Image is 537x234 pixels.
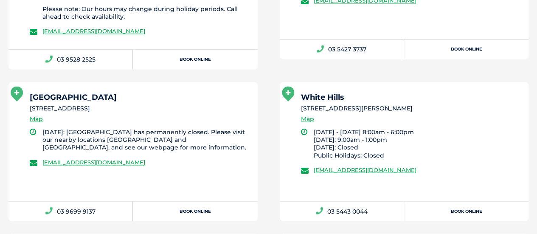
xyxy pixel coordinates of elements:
[301,104,521,113] li: [STREET_ADDRESS][PERSON_NAME]
[42,28,145,34] a: [EMAIL_ADDRESS][DOMAIN_NAME]
[314,166,416,173] a: [EMAIL_ADDRESS][DOMAIN_NAME]
[8,50,133,69] a: 03 9528 2525
[133,50,257,69] a: Book Online
[280,201,404,221] a: 03 5443 0044
[520,39,529,47] button: Search
[280,39,404,59] a: 03 5427 3737
[30,104,250,113] li: [STREET_ADDRESS]
[404,201,529,221] a: Book Online
[404,39,529,59] a: Book Online
[30,114,43,124] a: Map
[42,159,145,166] a: [EMAIL_ADDRESS][DOMAIN_NAME]
[133,201,257,221] a: Book Online
[30,93,250,101] h5: [GEOGRAPHIC_DATA]
[314,128,521,159] li: [DATE] - [DATE] 8:00am - 6:00pm [DATE]: 9:00am - 1:00pm [DATE]: Closed Public Holidays: Closed
[42,128,250,152] li: [DATE]: [GEOGRAPHIC_DATA] has permanently closed. Please visit our nearby locations [GEOGRAPHIC_D...
[301,93,521,101] h5: White Hills
[301,114,314,124] a: Map
[8,201,133,221] a: 03 9699 9137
